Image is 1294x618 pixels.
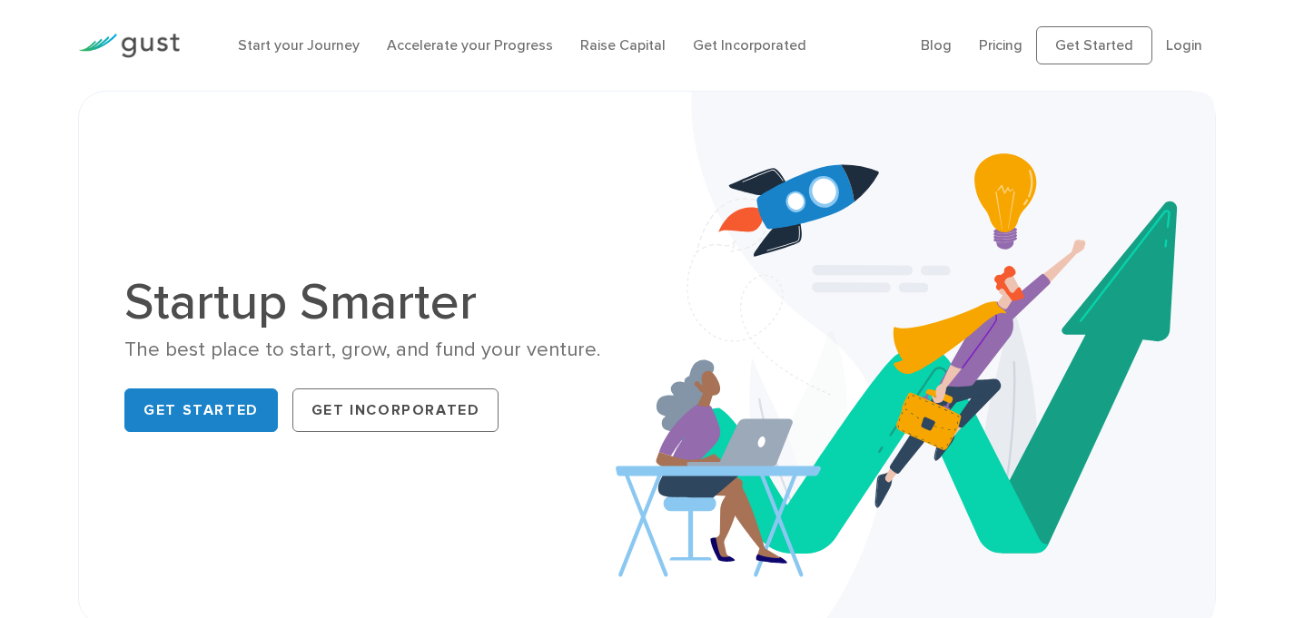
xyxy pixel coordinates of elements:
h1: Startup Smarter [124,277,633,328]
a: Accelerate your Progress [387,36,553,54]
div: The best place to start, grow, and fund your venture. [124,337,633,363]
img: Gust Logo [78,34,180,58]
a: Blog [921,36,952,54]
a: Raise Capital [580,36,666,54]
a: Get Incorporated [292,388,499,432]
a: Get Incorporated [693,36,806,54]
a: Pricing [979,36,1022,54]
a: Get Started [124,388,278,432]
a: Start your Journey [238,36,360,54]
a: Get Started [1036,26,1152,64]
a: Login [1166,36,1202,54]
